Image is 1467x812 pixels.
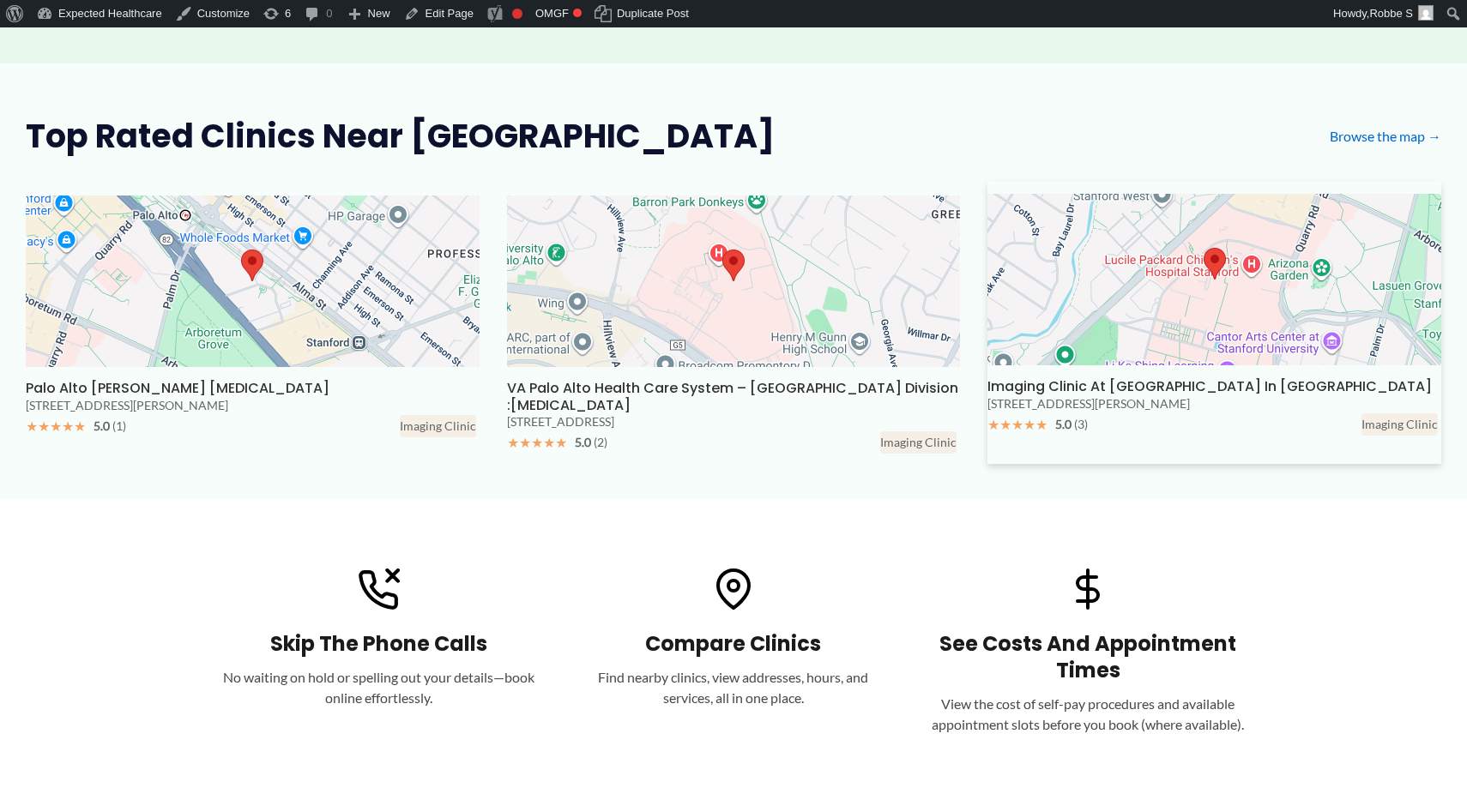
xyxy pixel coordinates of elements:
[74,413,86,439] span: ★
[1361,413,1438,436] div: Imaging Clinic
[531,430,543,455] span: ★
[1204,248,1226,280] div: Imaging Clinic at Advanced Medicine Center Building in Palo Alto
[928,630,1248,683] h3: See Costs and Appointment Times
[38,413,50,439] span: ★
[26,413,38,439] span: ★
[512,9,522,19] div: Focus keyphrase not set
[928,694,1248,735] p: View the cost of self-pay procedures and available appointment slots before you book (where avail...
[507,380,961,412] h3: VA Palo Alto Health Care System – [GEOGRAPHIC_DATA] Division :[MEDICAL_DATA]
[987,412,999,437] span: ★
[26,397,480,414] div: [STREET_ADDRESS][PERSON_NAME]
[519,430,531,455] span: ★
[241,250,263,281] div: Palo Alto Wells MRI
[722,250,745,281] div: VA Palo Alto Health Care System &#8211; Palo Alto Division :Radiology
[1035,412,1047,437] span: ★
[62,413,74,439] span: ★
[1023,412,1035,437] span: ★
[26,380,329,396] h3: Palo Alto [PERSON_NAME] [MEDICAL_DATA]
[219,667,539,708] p: No waiting on hold or spelling out your details—book online effortlessly.
[1067,568,1108,610] img: Cost icon
[987,395,1441,412] div: [STREET_ADDRESS][PERSON_NAME]
[507,430,519,455] span: ★
[26,183,480,466] a: MapPalo Alto Wells MRI Palo Alto [PERSON_NAME] [MEDICAL_DATA] [STREET_ADDRESS][PERSON_NAME] ★★★★★...
[555,430,567,455] span: ★
[359,568,400,610] img: Phone icon
[1011,412,1023,437] span: ★
[713,568,754,610] img: Location icon
[219,630,539,657] h3: Skip the Phone Calls
[999,412,1011,437] span: ★
[94,418,110,433] span: 5.0
[400,415,476,437] div: Imaging Clinic
[880,431,957,454] div: Imaging Clinic
[112,418,126,433] span: (1)
[573,667,893,708] p: Find nearby clinics, view addresses, hours, and services, all in one place.
[1369,7,1413,20] span: Robbe S
[543,430,555,455] span: ★
[1055,417,1072,431] span: 5.0
[573,630,893,657] h3: Compare Clinics
[1074,417,1088,431] span: (3)
[594,435,607,449] span: (2)
[987,181,1441,464] a: MapImaging Clinic at Advanced Medicine Center Building in Palo Alto Imaging Clinic at [GEOGRAPHIC...
[507,413,961,430] div: [STREET_ADDRESS]
[26,115,775,157] h2: Top Rated Clinics Near [GEOGRAPHIC_DATA]
[507,183,961,466] a: MapVA Palo Alto Health Care System &#8211; Palo Alto Division :Radiology VA Palo Alto Health Care...
[987,378,1432,394] h3: Imaging Clinic at [GEOGRAPHIC_DATA] in [GEOGRAPHIC_DATA]
[1330,123,1441,149] a: Browse the map →
[575,435,591,449] span: 5.0
[50,413,62,439] span: ★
